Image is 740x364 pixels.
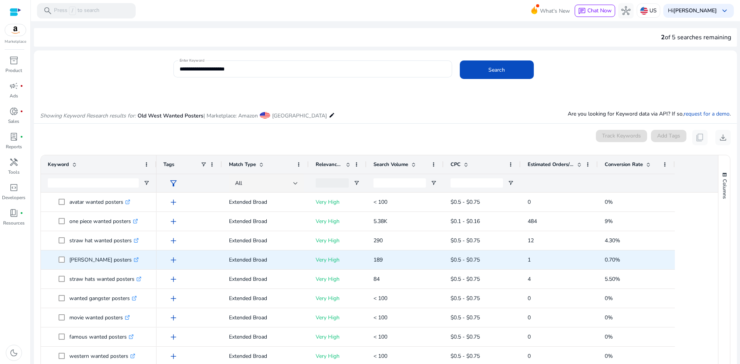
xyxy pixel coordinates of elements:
[451,237,480,244] span: $0.5 - $0.75
[373,161,408,168] span: Search Volume
[451,161,461,168] span: CPC
[373,237,383,244] span: 290
[5,39,26,45] p: Marketplace
[143,180,150,186] button: Open Filter Menu
[373,295,387,302] span: < 100
[528,275,531,283] span: 4
[169,198,178,207] span: add
[229,271,302,287] p: Extended Broad
[316,310,360,325] p: Very High
[229,233,302,248] p: Extended Broad
[20,84,23,87] span: fiber_manual_record
[451,218,480,225] span: $0.1 - $0.16
[69,213,138,229] p: one piece wanted posters
[9,348,18,357] span: dark_mode
[451,295,480,302] span: $0.5 - $0.75
[568,110,731,118] p: Are you looking for Keyword data via API? If so, .
[229,161,256,168] span: Match Type
[48,161,69,168] span: Keyword
[235,179,242,187] span: All
[316,233,360,248] p: Very High
[169,313,178,322] span: add
[528,161,574,168] span: Estimated Orders/Month
[451,178,503,188] input: CPC Filter Input
[69,348,135,364] p: western wanted posters
[460,60,534,79] button: Search
[605,275,620,283] span: 5.50%
[431,180,437,186] button: Open Filter Menu
[5,67,22,74] p: Product
[43,6,52,15] span: search
[229,329,302,345] p: Extended Broad
[10,92,18,99] p: Ads
[69,194,130,210] p: avatar wanted posters
[618,3,634,18] button: hub
[540,4,570,18] span: What's New
[9,81,18,91] span: campaign
[48,178,139,188] input: Keyword Filter Input
[69,329,134,345] p: famous wanted posters
[9,107,18,116] span: donut_small
[621,6,631,15] span: hub
[373,198,387,206] span: < 100
[353,180,360,186] button: Open Filter Menu
[605,295,613,302] span: 0%
[451,314,480,321] span: $0.5 - $0.75
[203,112,258,119] span: | Marketplace: Amazon
[316,161,343,168] span: Relevance Score
[169,275,178,284] span: add
[9,183,18,192] span: code_blocks
[169,217,178,226] span: add
[69,233,139,248] p: straw hat wanted posters
[373,314,387,321] span: < 100
[373,218,387,225] span: 5.38K
[20,211,23,215] span: fiber_manual_record
[8,118,19,125] p: Sales
[528,218,537,225] span: 484
[9,158,18,167] span: handyman
[673,7,717,14] b: [PERSON_NAME]
[20,135,23,138] span: fiber_manual_record
[20,110,23,113] span: fiber_manual_record
[169,332,178,342] span: add
[229,252,302,268] p: Extended Broad
[488,66,505,74] span: Search
[316,213,360,229] p: Very High
[373,333,387,341] span: < 100
[5,24,26,36] img: amazon.svg
[138,112,203,119] span: Old West Wanted Posters
[9,132,18,141] span: lab_profile
[508,180,514,186] button: Open Filter Menu
[575,5,615,17] button: chatChat Now
[169,236,178,245] span: add
[69,7,76,15] span: /
[661,33,731,42] div: of 5 searches remaining
[605,333,613,341] span: 0%
[451,333,480,341] span: $0.5 - $0.75
[668,8,717,13] p: Hi
[528,295,531,302] span: 0
[720,6,729,15] span: keyboard_arrow_down
[69,310,130,325] p: movie wanted posters
[8,169,20,176] p: Tools
[661,33,665,42] span: 2
[9,208,18,218] span: book_4
[451,352,480,360] span: $0.5 - $0.75
[528,333,531,341] span: 0
[605,237,620,244] span: 4.30%
[69,271,141,287] p: straw hats wanted posters
[587,7,612,14] span: Chat Now
[373,178,426,188] input: Search Volume Filter Input
[9,56,18,65] span: inventory_2
[3,220,25,226] p: Resources
[578,7,586,15] span: chat
[605,256,620,263] span: 0.70%
[316,194,360,210] p: Very High
[528,198,531,206] span: 0
[229,213,302,229] p: Extended Broad
[640,7,648,15] img: us.svg
[605,352,613,360] span: 0%
[316,329,360,345] p: Very High
[718,133,728,142] span: download
[229,290,302,306] p: Extended Broad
